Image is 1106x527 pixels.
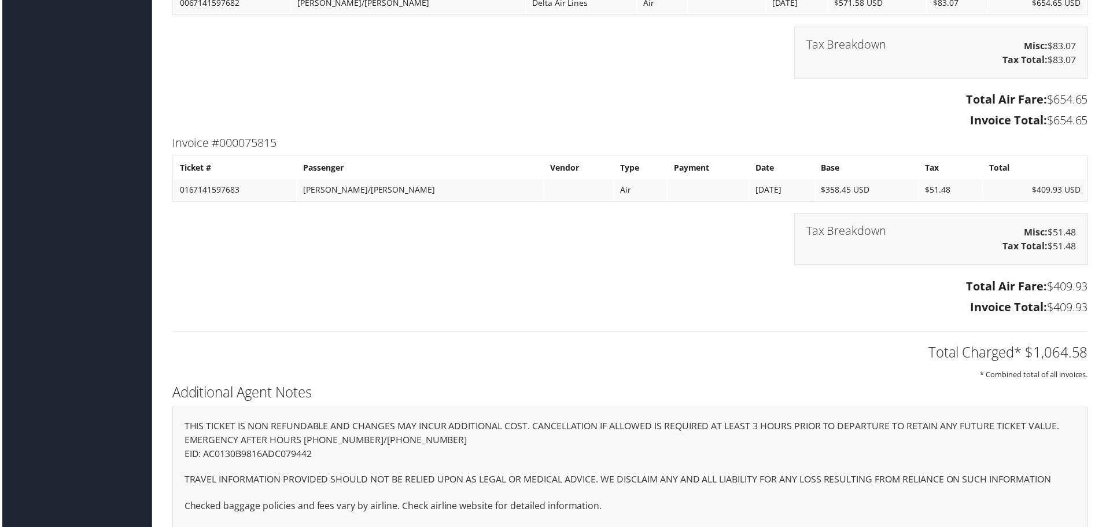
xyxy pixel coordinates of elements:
h3: $409.93 [171,279,1090,296]
th: Ticket # [172,158,295,179]
p: Checked baggage policies and fees vary by airline. Check airline website for detailed information. [183,501,1078,516]
th: Total [986,158,1089,179]
h2: Total Charged* $1,064.58 [171,344,1090,364]
td: $51.48 [921,180,985,201]
td: [DATE] [751,180,815,201]
h3: Tax Breakdown [808,226,888,238]
h3: $409.93 [171,300,1090,316]
strong: Misc: [1026,39,1050,52]
th: Tax [921,158,985,179]
strong: Total Air Fare: [968,92,1049,108]
strong: Total Air Fare: [968,279,1049,295]
th: Base [817,158,920,179]
th: Vendor [544,158,614,179]
div: $83.07 $83.07 [795,27,1090,79]
strong: Invoice Total: [972,113,1049,128]
td: [PERSON_NAME]/[PERSON_NAME] [296,180,543,201]
p: EID: AC0130B9816ADC079442 [183,448,1078,463]
div: $51.48 $51.48 [795,214,1090,266]
p: TRAVEL INFORMATION PROVIDED SHOULD NOT BE RELIED UPON AS LEGAL OR MEDICAL ADVICE. WE DISCLAIM ANY... [183,474,1078,489]
strong: Invoice Total: [972,300,1049,316]
td: 0167141597683 [172,180,295,201]
strong: Tax Total: [1005,241,1050,253]
th: Payment [669,158,750,179]
h3: Invoice #000075815 [171,135,1090,152]
th: Type [615,158,668,179]
td: $358.45 USD [817,180,920,201]
strong: Tax Total: [1005,53,1050,66]
h3: $654.65 [171,92,1090,108]
h2: Additional Agent Notes [171,384,1090,404]
td: $409.93 USD [986,180,1089,201]
td: Air [615,180,668,201]
th: Passenger [296,158,543,179]
h3: Tax Breakdown [808,39,888,50]
small: * Combined total of all invoices. [982,371,1090,381]
th: Date [751,158,815,179]
h3: $654.65 [171,113,1090,129]
strong: Misc: [1026,227,1050,239]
